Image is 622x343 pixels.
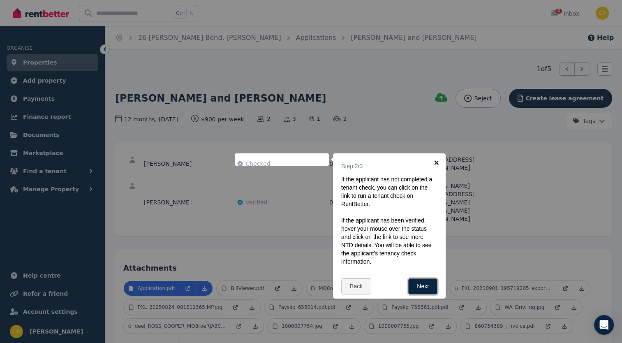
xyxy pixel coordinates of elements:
[246,160,271,168] span: Checked
[427,153,446,172] a: ×
[594,315,614,335] div: Open Intercom Messenger
[341,278,371,294] a: Back
[341,175,432,208] p: If the applicant has not completed a tenant check, you can click on the link to run a tenant chec...
[341,216,432,266] p: If the applicant has been verified, hover your mouse over the status and click on the link to see...
[408,278,437,294] a: Next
